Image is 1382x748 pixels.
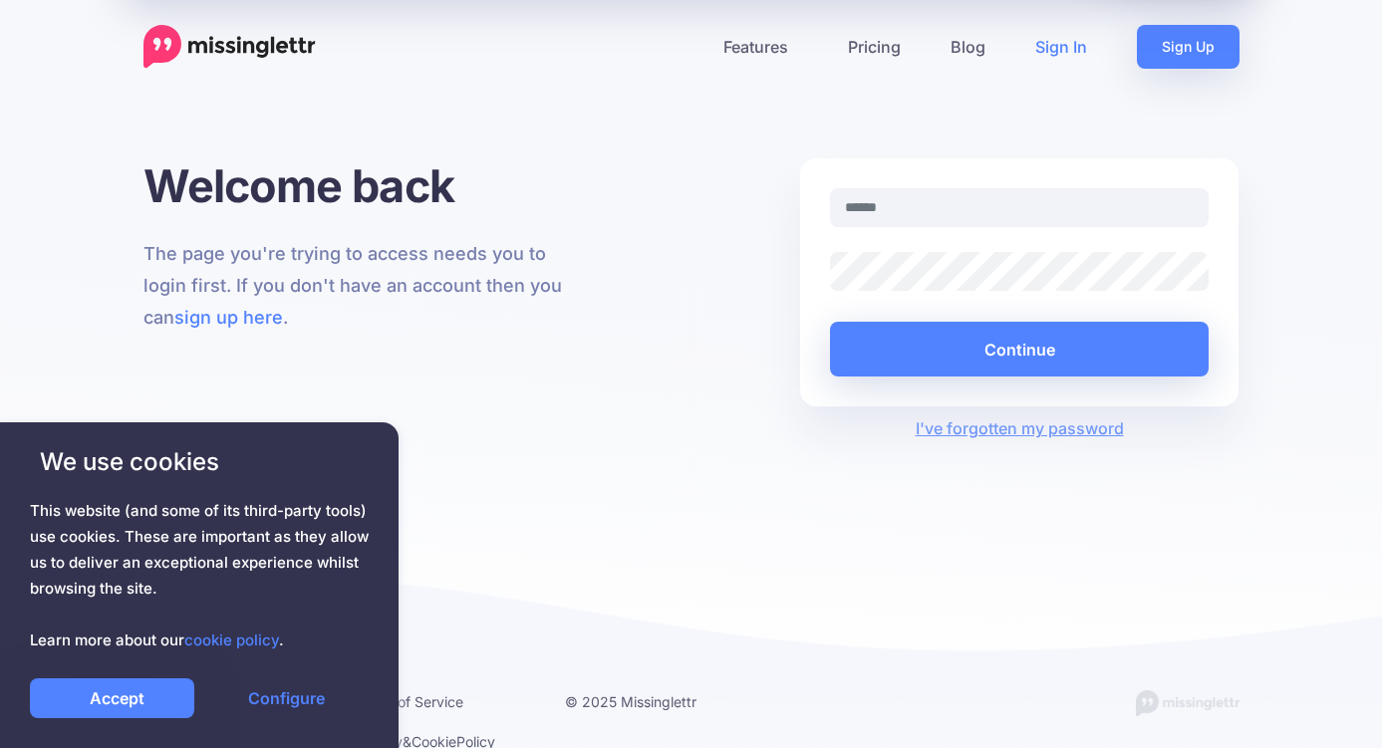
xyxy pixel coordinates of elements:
[174,307,283,328] a: sign up here
[823,25,926,69] a: Pricing
[916,418,1124,438] a: I've forgotten my password
[354,693,463,710] a: Terms of Service
[1010,25,1112,69] a: Sign In
[184,630,279,649] a: cookie policy
[30,498,369,653] span: This website (and some of its third-party tools) use cookies. These are important as they allow u...
[30,678,194,718] a: Accept
[830,322,1210,376] button: Continue
[143,238,583,334] p: The page you're trying to access needs you to login first. If you don't have an account then you ...
[926,25,1010,69] a: Blog
[204,678,369,718] a: Configure
[143,158,583,213] h1: Welcome back
[698,25,823,69] a: Features
[30,444,369,479] span: We use cookies
[1137,25,1240,69] a: Sign Up
[565,689,746,714] li: © 2025 Missinglettr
